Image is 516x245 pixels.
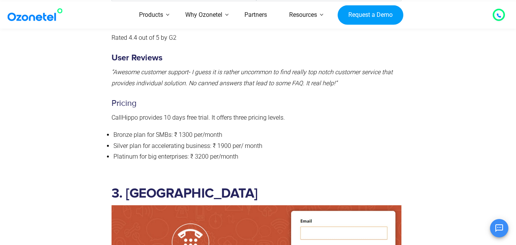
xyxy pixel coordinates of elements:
p: Rated 4.4 out of 5 by G2 [112,32,401,44]
a: Partners [233,2,278,29]
li: Silver plan for accelerating business: ₹ 1900 per/ month [113,141,401,152]
a: Why Ozonetel [174,2,233,29]
p: CallHippo provides 10 days free trial. It offers three pricing levels. [112,112,401,123]
h5: Pricing [112,99,401,109]
li: Platinum for big enterprises: ₹ 3200 per/month [113,151,401,162]
a: Request a Demo [338,5,403,25]
li: Bronze plan for SMBs: ₹ 1300 per/month [113,130,401,141]
em: “Awesome customer support- [112,68,190,76]
a: Products [128,2,174,29]
button: Open chat [490,219,508,237]
strong: User Reviews [112,54,162,62]
a: Resources [278,2,328,29]
em: I guess it is rather uncommon to find really top notch customer service that provides individual ... [112,68,393,87]
h2: 3. [GEOGRAPHIC_DATA] [112,186,401,201]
